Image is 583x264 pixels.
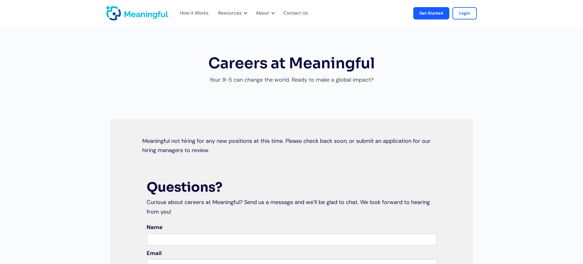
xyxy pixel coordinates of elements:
div: About [252,3,277,23]
div: Resources [214,3,249,23]
div: Meaningful not hiring for any new positions at this time. Please check back soon, or submit an ap... [142,136,441,155]
label: Name [147,223,437,232]
a: How it Works [180,9,204,17]
div: Curious about careers at Meaningful? Send us a message and we’ll be glad to chat. We look forward... [147,198,437,216]
a: Login [452,7,477,19]
a: home [106,6,122,20]
a: Get Started [413,7,449,19]
a: Contact Us [283,9,308,17]
strong: Questions? [147,179,223,195]
h2: Careers at Meaningful [208,54,375,72]
label: Email [147,249,437,258]
div: Contact Us [280,3,315,23]
div: How it Works [176,3,211,23]
div: Resources [218,9,242,17]
p: Your 9-5 can change the world. Ready to make a global impact? [210,75,373,85]
div: About [256,9,269,17]
div: How it Works [180,9,209,17]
